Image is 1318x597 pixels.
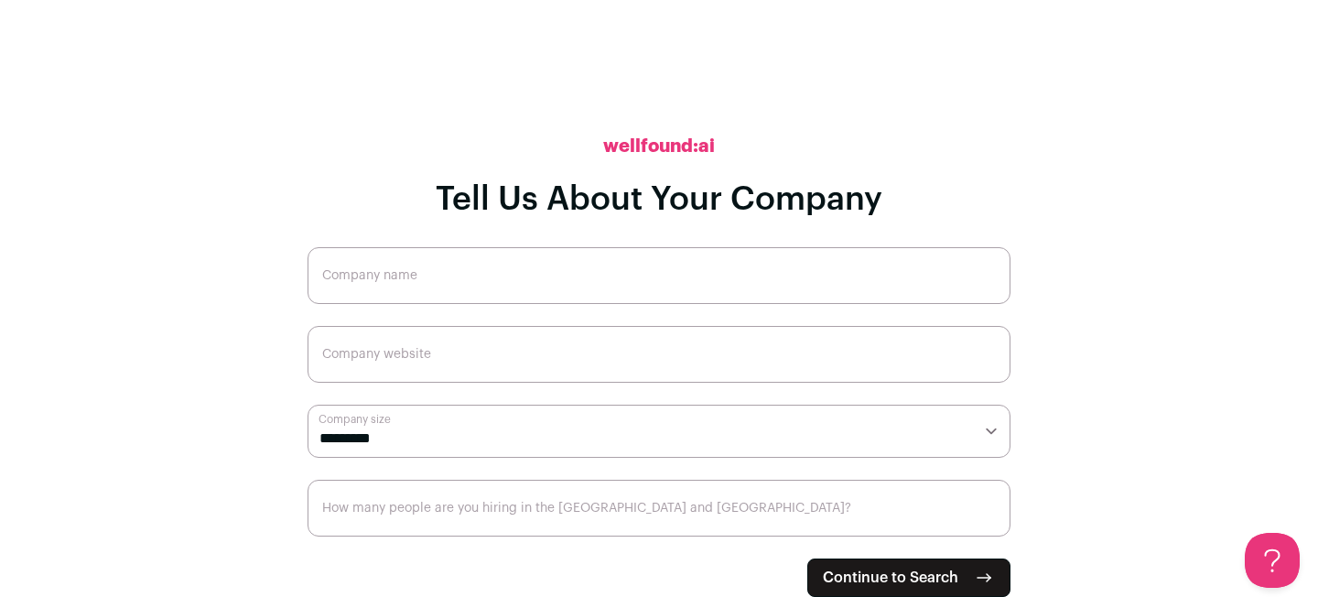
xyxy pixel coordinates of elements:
span: Continue to Search [823,567,958,589]
h1: Tell Us About Your Company [436,181,882,218]
button: Continue to Search [807,559,1010,597]
input: Company website [308,326,1010,383]
h2: wellfound:ai [603,134,715,159]
input: Company name [308,247,1010,304]
iframe: Help Scout Beacon - Open [1245,533,1300,588]
input: How many people are you hiring in the US and Canada? [308,480,1010,537]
